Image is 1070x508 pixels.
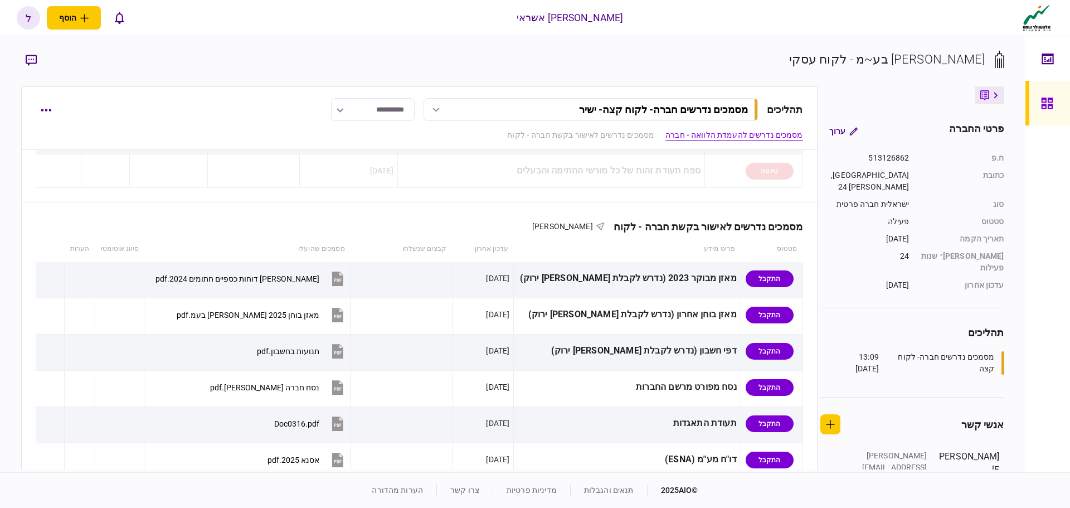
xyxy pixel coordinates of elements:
div: [DATE] [486,345,509,356]
button: נסח חברה עירית.pdf [210,375,346,400]
div: 513126862 [829,152,909,164]
a: מסמכים נדרשים חברה- לקוח קצה13:09 [DATE] [834,351,1004,375]
a: תנאים והגבלות [584,486,634,495]
div: [DATE] [486,418,509,429]
div: תעודת התאגדות [518,411,736,436]
div: [DATE] [486,273,509,284]
th: הערות [64,236,95,262]
span: [PERSON_NAME] [532,222,593,231]
div: פרטי החברה [949,121,1004,141]
a: צרו קשר [450,486,479,495]
div: ספח תעודת זהות של כל מורשי החתימה והבעלים [402,158,701,183]
div: [DATE] [829,233,909,245]
div: ח.פ [921,152,1004,164]
th: קבצים שנשלחו [351,236,452,262]
div: 24 [829,250,909,274]
button: ערוך [820,121,867,141]
div: התקבל [746,307,794,323]
div: Doc0316.pdf [274,419,319,428]
div: [PERSON_NAME] בע~מ - לקוח עסקי [789,50,985,69]
th: עדכון אחרון [452,236,514,262]
div: מסמכים נדרשים חברה- לקוח קצה [882,351,995,375]
button: עירית ברנדר דוחות כספיים חתומים 2024.pdf [155,266,346,291]
th: פריט מידע [514,236,741,262]
div: התקבל [746,415,794,432]
div: © 2025 AIO [647,485,698,496]
div: התקבל [746,379,794,396]
div: [DATE] [829,279,909,291]
div: סטטוס [921,216,1004,228]
div: עירית ברנדר דוחות כספיים חתומים 2024.pdf [155,274,319,283]
button: אסנא 2025.pdf [267,447,346,472]
button: ל [17,6,40,30]
div: עדכון אחרון [921,279,1004,291]
div: [PERSON_NAME] אשראי [517,11,624,25]
div: התקבל [746,270,794,287]
div: תנועות בחשבון.pdf [257,347,319,356]
button: Doc0316.pdf [274,411,346,436]
div: מאזן בוחן 2025 עירית ברנדר בעמ.pdf [177,311,319,320]
div: [PERSON_NAME]׳ שנות פעילות [921,250,1004,274]
div: כתובת [921,170,1004,193]
button: מאזן בוחן 2025 עירית ברנדר בעמ.pdf [177,302,346,327]
div: נסח מפורט מרשם החברות [518,375,736,400]
button: תנועות בחשבון.pdf [257,338,346,364]
div: התקבל [746,343,794,360]
div: [DATE] [486,454,509,465]
a: מסמכים נדרשים להעמדת הלוואה - חברה [665,129,802,141]
th: מסמכים שהועלו [144,236,351,262]
div: סוג [921,199,1004,210]
div: [DATE] [486,381,509,393]
div: [DATE] [486,309,509,320]
img: client company logo [1020,4,1053,32]
div: מאזן מבוקר 2023 (נדרש לקבלת [PERSON_NAME] ירוק) [518,266,736,291]
div: [DATE] [370,165,393,176]
div: נסח חברה עירית.pdf [210,383,319,392]
div: אסנא 2025.pdf [267,456,319,465]
div: [PERSON_NAME][EMAIL_ADDRESS][DOMAIN_NAME] [855,450,927,485]
div: מסמכים נדרשים חברה- לקוח קצה - ישיר [579,104,748,115]
div: 13:09 [DATE] [834,351,879,375]
th: סיווג אוטומטי [95,236,144,262]
div: תהליכים [820,325,1004,340]
div: [GEOGRAPHIC_DATA], 24 [PERSON_NAME] [829,170,909,193]
div: דפי חשבון (נדרש לקבלת [PERSON_NAME] ירוק) [518,338,736,364]
a: מסמכים נדרשים לאישור בקשת חברה - לקוח [507,129,654,141]
a: מדיניות פרטיות [507,486,557,495]
button: פתח תפריט להוספת לקוח [47,6,101,30]
div: התקבל [746,452,794,468]
div: תאריך הקמה [921,233,1004,245]
div: דו"ח מע"מ (ESNA) [518,447,736,472]
button: פתח רשימת התראות [108,6,131,30]
div: אנשי קשר [961,417,1004,432]
div: ישראלית חברה פרטית [829,199,909,210]
th: סטטוס [741,236,802,262]
div: מסמכים נדרשים לאישור בקשת חברה - לקוח [605,221,803,233]
div: מאזן בוחן אחרון (נדרש לקבלת [PERSON_NAME] ירוק) [518,302,736,327]
div: טיוטה [746,163,794,180]
button: מסמכים נדרשים חברה- לקוח קצה- ישיר [424,98,758,121]
a: הערות מהדורה [372,486,423,495]
div: תהליכים [767,102,803,117]
div: פעילה [829,216,909,228]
